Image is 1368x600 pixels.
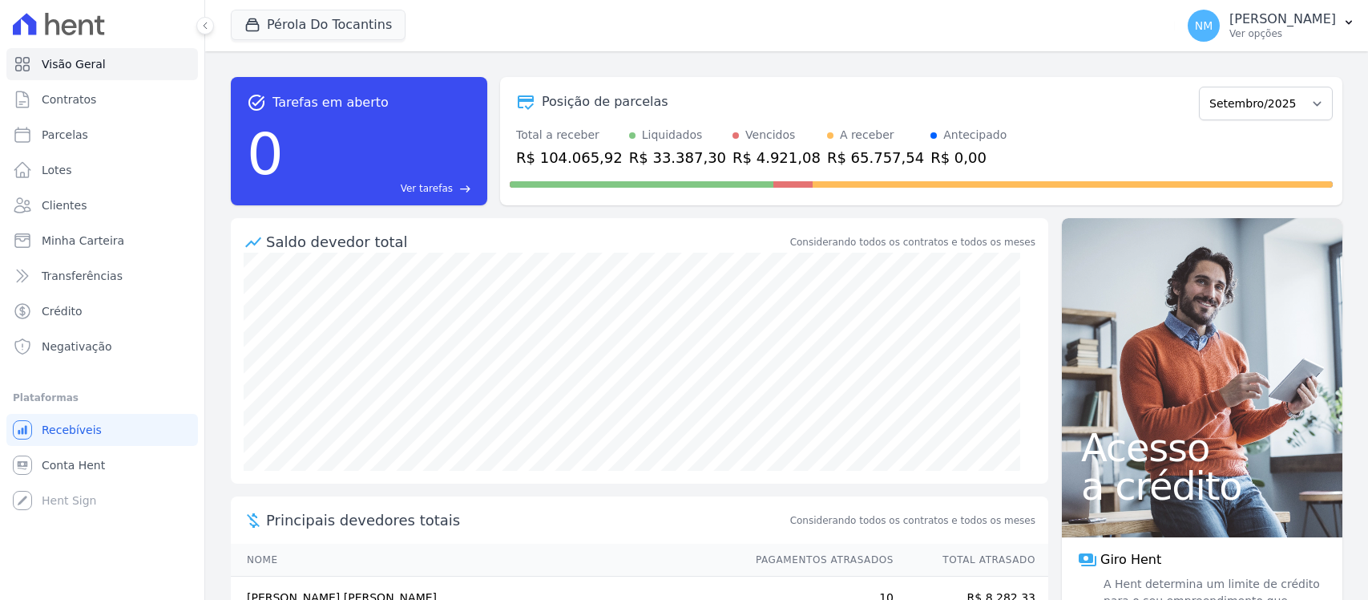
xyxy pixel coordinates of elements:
span: Parcelas [42,127,88,143]
span: Negativação [42,339,112,355]
div: Vencidos [745,127,795,144]
a: Clientes [6,189,198,221]
a: Contratos [6,83,198,116]
p: Ver opções [1229,27,1336,40]
span: task_alt [247,93,266,112]
div: R$ 65.757,54 [827,147,924,168]
p: [PERSON_NAME] [1229,11,1336,27]
a: Crédito [6,295,198,327]
div: Liquidados [642,127,703,144]
th: Pagamentos Atrasados [740,544,894,577]
span: Clientes [42,197,87,213]
th: Total Atrasado [894,544,1048,577]
div: R$ 4.921,08 [732,147,821,168]
a: Transferências [6,260,198,292]
a: Negativação [6,330,198,363]
span: Considerando todos os contratos e todos os meses [790,513,1035,528]
div: Saldo devedor total [266,231,787,253]
span: a crédito [1081,467,1323,505]
a: Conta Hent [6,449,198,481]
span: Acesso [1081,428,1323,467]
span: Principais devedores totais [266,509,787,531]
div: Total a receber [516,127,623,144]
span: Lotes [42,162,72,178]
span: Tarefas em aberto [272,93,389,112]
th: Nome [231,544,740,577]
span: Contratos [42,91,96,107]
span: Transferências [42,268,123,284]
button: Pérola Do Tocantins [231,10,406,40]
span: Ver tarefas [401,181,453,196]
span: east [459,183,471,195]
span: Crédito [42,303,83,319]
div: R$ 104.065,92 [516,147,623,168]
a: Visão Geral [6,48,198,80]
div: R$ 33.387,30 [629,147,726,168]
span: Minha Carteira [42,233,124,249]
div: A receber [840,127,894,144]
a: Lotes [6,154,198,186]
div: Plataformas [13,388,192,407]
div: Considerando todos os contratos e todos os meses [790,235,1035,249]
button: NM [PERSON_NAME] Ver opções [1175,3,1368,48]
div: Antecipado [943,127,1007,144]
a: Minha Carteira [6,225,198,257]
a: Parcelas [6,119,198,151]
span: Visão Geral [42,56,106,72]
span: Giro Hent [1100,550,1161,570]
a: Recebíveis [6,414,198,446]
div: Posição de parcelas [542,92,668,111]
span: Recebíveis [42,422,102,438]
div: 0 [247,112,284,196]
div: R$ 0,00 [930,147,1007,168]
span: NM [1195,20,1213,31]
span: Conta Hent [42,457,105,473]
a: Ver tarefas east [290,181,471,196]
